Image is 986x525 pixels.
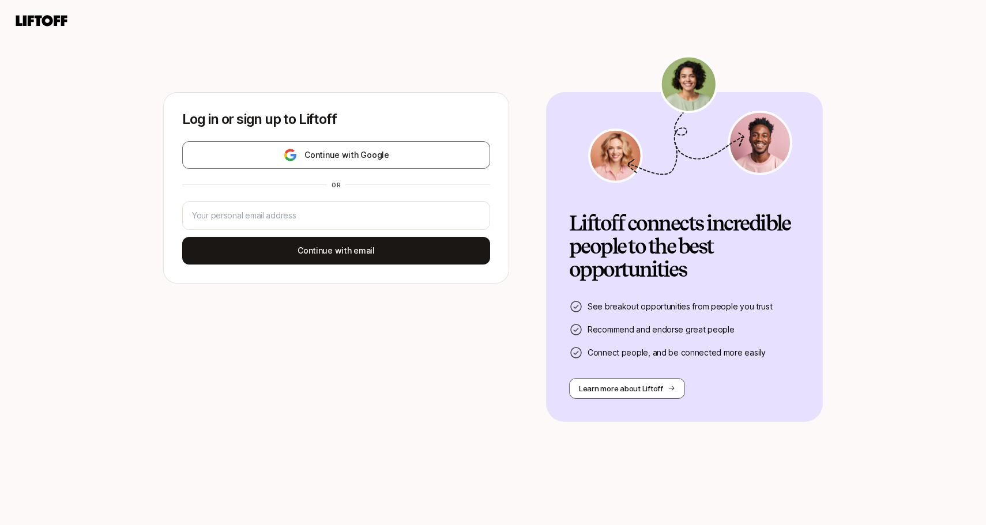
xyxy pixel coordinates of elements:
[182,111,490,127] p: Log in or sign up to Liftoff
[283,148,298,162] img: google-logo
[182,237,490,265] button: Continue with email
[588,300,773,314] p: See breakout opportunities from people you trust
[588,323,734,337] p: Recommend and endorse great people
[182,141,490,169] button: Continue with Google
[569,212,800,281] h2: Liftoff connects incredible people to the best opportunities
[569,378,685,399] button: Learn more about Liftoff
[192,209,480,222] input: Your personal email address
[327,180,345,190] div: or
[588,346,766,360] p: Connect people, and be connected more easily
[586,55,794,183] img: signup-banner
